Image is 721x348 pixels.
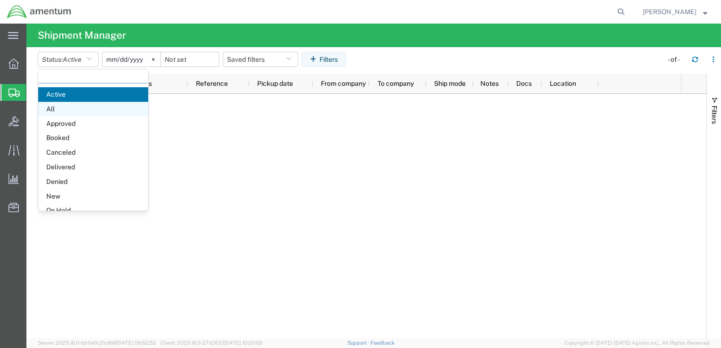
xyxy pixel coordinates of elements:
span: To company [377,80,414,87]
h4: Shipment Manager [38,24,126,47]
span: Active [63,56,82,63]
span: From company [321,80,366,87]
span: Notes [480,80,499,87]
span: Client: 2025.18.0-27d3021 [160,340,262,346]
img: logo [7,5,72,19]
a: Feedback [370,340,394,346]
button: Saved filters [223,52,298,67]
span: Docs [516,80,532,87]
button: Filters [302,52,346,67]
a: Support [347,340,371,346]
span: All [38,102,148,116]
span: Delivered [38,160,148,174]
input: Not set [161,52,219,66]
button: Status:Active [38,52,99,67]
span: Filters [711,106,718,124]
span: [DATE] 09:52:52 [117,340,156,346]
span: Ship mode [434,80,466,87]
span: Keith Bellew [643,7,696,17]
span: On Hold [38,203,148,218]
div: - of - [668,55,684,65]
span: Approved [38,116,148,131]
span: Server: 2025.18.0-bb0e0c2bd68 [38,340,156,346]
span: Copyright © [DATE]-[DATE] Agistix Inc., All Rights Reserved [564,339,710,347]
span: Booked [38,131,148,145]
span: Reference [196,80,228,87]
span: Denied [38,174,148,189]
span: [DATE] 10:20:09 [224,340,262,346]
span: New [38,189,148,204]
input: Not set [102,52,160,66]
span: Canceled [38,145,148,160]
span: Active [38,87,148,102]
button: [PERSON_NAME] [642,6,708,17]
span: Pickup date [257,80,293,87]
span: Location [550,80,576,87]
